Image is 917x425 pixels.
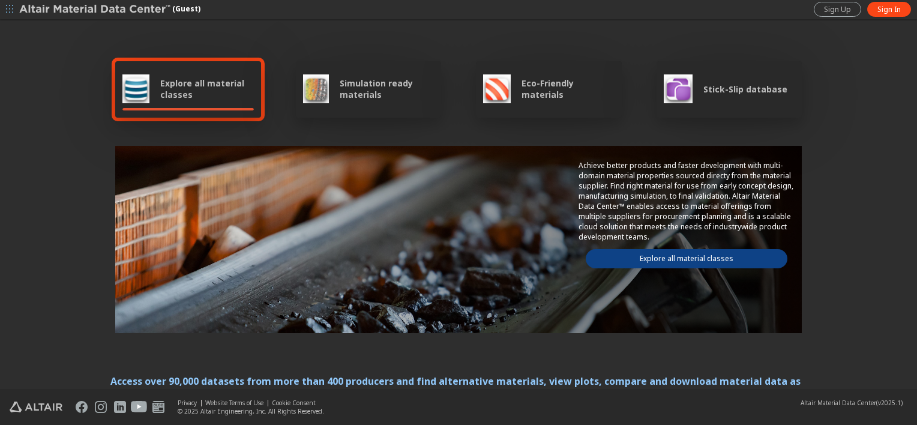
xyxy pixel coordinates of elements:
[19,4,172,16] img: Altair Material Data Center
[579,160,795,242] p: Achieve better products and faster development with multi-domain material properties sourced dire...
[10,402,62,412] img: Altair Engineering
[178,399,197,407] a: Privacy
[110,374,807,403] div: Access over 90,000 datasets from more than 400 producers and find alternative materials, view plo...
[586,249,787,268] a: Explore all material classes
[877,5,901,14] span: Sign In
[867,2,911,17] a: Sign In
[824,5,851,14] span: Sign Up
[303,74,329,103] img: Simulation ready materials
[178,407,324,415] div: © 2025 Altair Engineering, Inc. All Rights Reserved.
[160,77,254,100] span: Explore all material classes
[272,399,316,407] a: Cookie Consent
[703,83,787,95] span: Stick-Slip database
[801,399,903,407] div: (v2025.1)
[814,2,861,17] a: Sign Up
[522,77,614,100] span: Eco-Friendly materials
[19,4,200,16] div: (Guest)
[340,77,434,100] span: Simulation ready materials
[664,74,693,103] img: Stick-Slip database
[122,74,149,103] img: Explore all material classes
[205,399,263,407] a: Website Terms of Use
[483,74,511,103] img: Eco-Friendly materials
[801,399,876,407] span: Altair Material Data Center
